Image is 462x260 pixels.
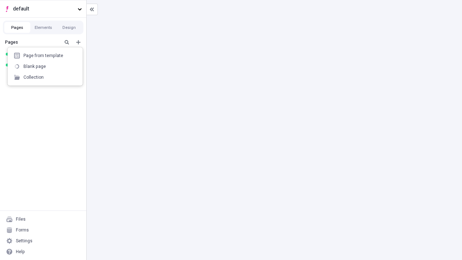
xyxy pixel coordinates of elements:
div: Forms [16,227,29,233]
div: Page from template [23,53,63,58]
span: default [13,5,75,13]
div: Settings [16,238,32,244]
button: Elements [30,22,56,33]
div: Files [16,216,26,222]
div: Collection [23,74,44,80]
div: Help [16,249,25,255]
button: Add new [74,38,83,47]
div: Blank page [23,64,46,69]
button: Pages [4,22,30,33]
div: Pages [5,39,60,45]
button: Design [56,22,82,33]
